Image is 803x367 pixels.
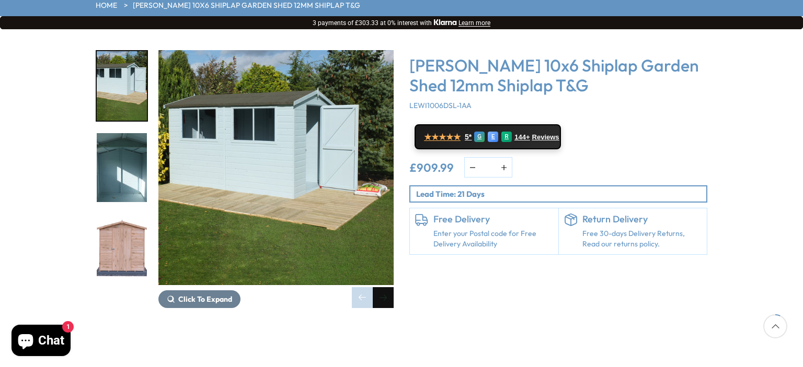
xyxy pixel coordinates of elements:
div: Previous slide [352,287,373,308]
button: Click To Expand [158,290,240,308]
img: Lewis10x6_white_0000_200x200.jpg [97,215,147,284]
div: 2 / 17 [96,132,148,204]
h3: [PERSON_NAME] 10x6 Shiplap Garden Shed 12mm Shiplap T&G [409,55,707,96]
div: Next slide [373,287,394,308]
div: R [501,132,512,142]
img: Lewis 10x6 Shiplap Garden Shed 12mm Shiplap T&G [158,50,394,285]
a: ★★★★★ 5* G E R 144+ Reviews [415,124,561,149]
div: E [488,132,498,142]
img: Lewis10x6_2_200x200.jpg [97,51,147,121]
span: LEWI1006DSL-1AA [409,101,472,110]
div: 1 / 17 [158,50,394,308]
img: LewisApex10x6Interior_200x200.jpg [97,133,147,203]
p: Free 30-days Delivery Returns, Read our returns policy. [582,229,702,249]
span: ★★★★★ [424,132,461,142]
a: HOME [96,1,117,11]
div: G [474,132,485,142]
div: 1 / 17 [96,50,148,122]
span: Reviews [532,133,559,141]
a: [PERSON_NAME] 10x6 Shiplap Garden Shed 12mm Shiplap T&G [133,1,360,11]
inbox-online-store-chat: Shopify online store chat [8,325,74,359]
h6: Return Delivery [582,214,702,225]
p: Lead Time: 21 Days [416,188,706,199]
span: Click To Expand [178,294,232,304]
a: Enter your Postal code for Free Delivery Availability [433,229,553,249]
span: 144+ [514,133,530,141]
h6: Free Delivery [433,214,553,225]
ins: £909.99 [409,162,454,173]
div: 3 / 17 [96,214,148,285]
